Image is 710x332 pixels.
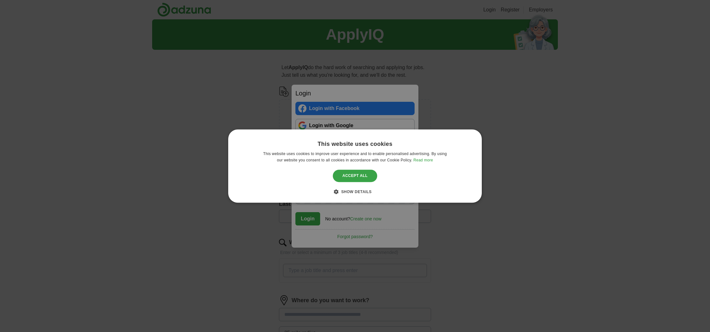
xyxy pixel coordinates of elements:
[339,188,372,195] div: Show details
[333,170,377,182] div: Accept all
[341,190,371,194] span: Show details
[413,158,433,162] a: Read more, opens a new window
[318,140,392,148] div: This website uses cookies
[228,129,482,203] div: Cookie consent dialog
[263,152,447,162] span: This website uses cookies to improve user experience and to enable personalised advertising. By u...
